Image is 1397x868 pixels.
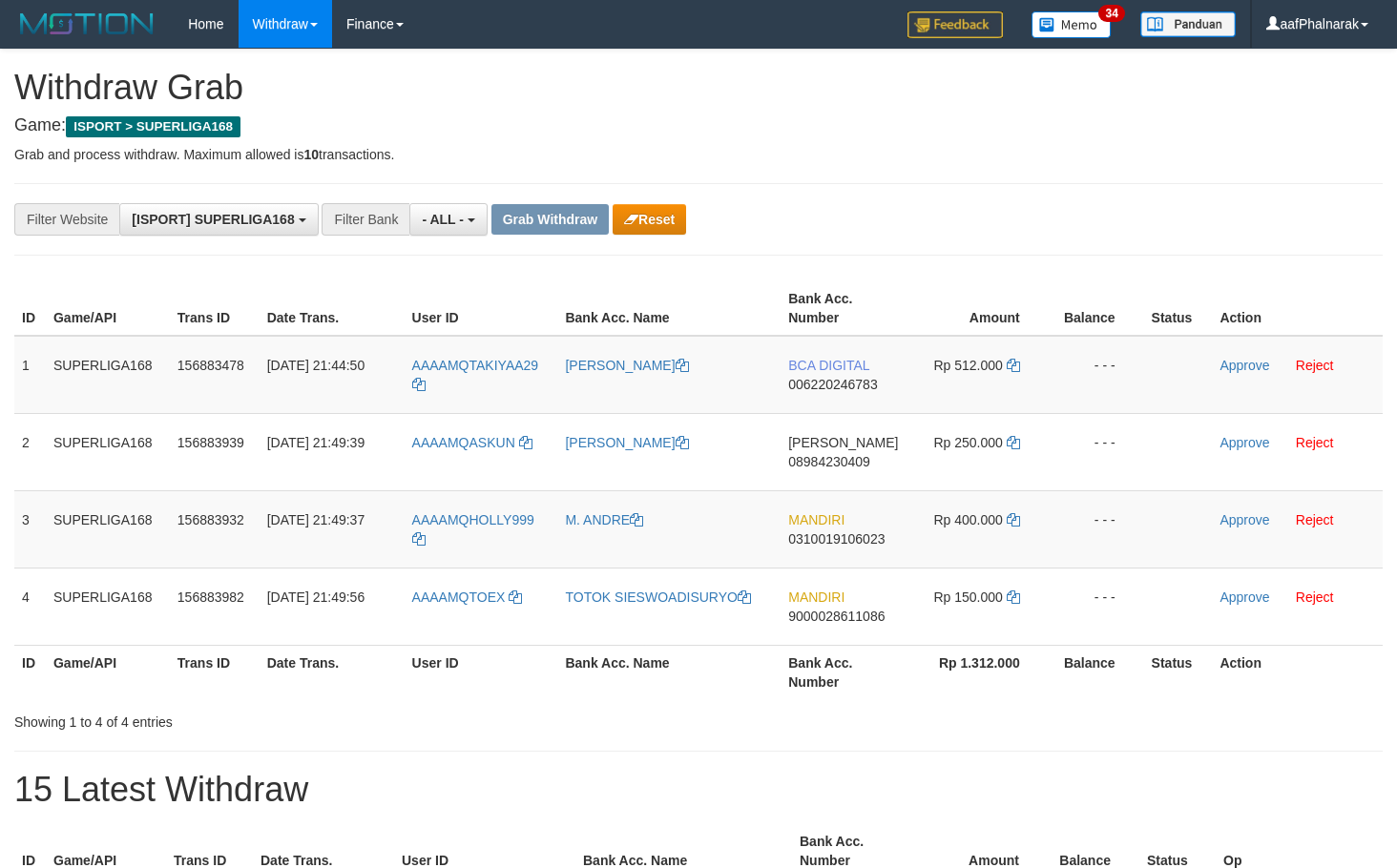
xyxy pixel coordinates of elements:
th: ID [14,645,46,699]
td: - - - [1049,490,1144,568]
th: Action [1212,645,1383,699]
th: Game/API [46,281,170,336]
a: Copy 512000 to clipboard [1007,358,1020,373]
img: Button%20Memo.svg [1032,11,1112,38]
th: ID [14,281,46,336]
span: Copy 006220246783 to clipboard [788,377,877,392]
span: - ALL - [422,212,464,227]
a: [PERSON_NAME] [565,358,688,373]
th: Game/API [46,645,170,699]
a: AAAAMQTAKIYAA29 [412,358,539,392]
a: Reject [1296,435,1334,450]
td: - - - [1049,568,1144,645]
span: Rp 250.000 [933,435,1002,450]
span: AAAAMQHOLLY999 [412,512,534,527]
span: [ISPORT] SUPERLIGA168 [132,212,294,227]
td: SUPERLIGA168 [46,568,170,645]
div: Showing 1 to 4 of 4 entries [14,705,568,732]
span: Rp 150.000 [933,589,1002,605]
span: MANDIRI [788,589,844,605]
span: 156883932 [177,512,244,527]
span: Copy 08984230409 to clipboard [788,454,870,469]
button: [ISPORT] SUPERLIGA168 [119,203,318,236]
span: 156883982 [177,589,244,605]
a: Copy 250000 to clipboard [1007,435,1020,450]
span: 34 [1098,5,1124,22]
a: AAAAMQHOLLY999 [412,512,534,547]
td: - - - [1049,336,1144,414]
a: Approve [1220,512,1269,527]
span: Copy 0310019106023 to clipboard [788,531,885,547]
td: 2 [14,413,46,490]
h1: 15 Latest Withdraw [14,771,1383,809]
a: Reject [1296,589,1334,605]
span: MANDIRI [788,512,844,527]
th: Bank Acc. Number [781,645,906,699]
th: User ID [405,281,558,336]
td: SUPERLIGA168 [46,490,170,568]
img: panduan.png [1140,11,1236,37]
h1: Withdraw Grab [14,69,1383,107]
a: Approve [1220,435,1269,450]
span: BCA DIGITAL [788,358,869,373]
p: Grab and process withdraw. Maximum allowed is transactions. [14,145,1383,164]
td: SUPERLIGA168 [46,413,170,490]
th: Trans ID [170,645,260,699]
a: Copy 150000 to clipboard [1007,589,1020,605]
td: 4 [14,568,46,645]
th: Balance [1049,645,1144,699]
td: 1 [14,336,46,414]
strong: 10 [303,147,319,162]
th: Amount [906,281,1048,336]
span: AAAAMQASKUN [412,435,515,450]
th: Date Trans. [260,281,405,336]
th: Rp 1.312.000 [906,645,1048,699]
span: ISPORT > SUPERLIGA168 [66,116,240,137]
span: [PERSON_NAME] [788,435,898,450]
th: Action [1212,281,1383,336]
h4: Game: [14,116,1383,135]
button: Reset [613,204,686,235]
span: Rp 400.000 [933,512,1002,527]
span: [DATE] 21:44:50 [267,358,365,373]
a: Approve [1220,358,1269,373]
td: - - - [1049,413,1144,490]
span: AAAAMQTAKIYAA29 [412,358,539,373]
span: 156883478 [177,358,244,373]
td: SUPERLIGA168 [46,336,170,414]
a: Reject [1296,358,1334,373]
a: TOTOK SIESWOADISURYO [565,589,750,605]
a: Approve [1220,589,1269,605]
th: Bank Acc. Number [781,281,906,336]
img: MOTION_logo.png [14,10,159,38]
th: Status [1144,281,1213,336]
th: Bank Acc. Name [557,645,781,699]
th: Date Trans. [260,645,405,699]
a: AAAAMQASKUN [412,435,532,450]
a: Copy 400000 to clipboard [1007,512,1020,527]
span: Rp 512.000 [933,358,1002,373]
span: 156883939 [177,435,244,450]
span: [DATE] 21:49:39 [267,435,365,450]
a: Reject [1296,512,1334,527]
span: Copy 9000028611086 to clipboard [788,609,885,624]
a: [PERSON_NAME] [565,435,688,450]
button: - ALL - [409,203,487,236]
div: Filter Bank [322,203,409,236]
th: Bank Acc. Name [557,281,781,336]
div: Filter Website [14,203,119,236]
td: 3 [14,490,46,568]
button: Grab Withdraw [491,204,609,235]
span: [DATE] 21:49:37 [267,512,365,527]
a: M. ANDRE [565,512,643,527]
img: Feedback.jpg [907,11,1003,38]
th: Balance [1049,281,1144,336]
span: AAAAMQTOEX [412,589,506,605]
a: AAAAMQTOEX [412,589,523,605]
span: [DATE] 21:49:56 [267,589,365,605]
th: Status [1144,645,1213,699]
th: Trans ID [170,281,260,336]
th: User ID [405,645,558,699]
